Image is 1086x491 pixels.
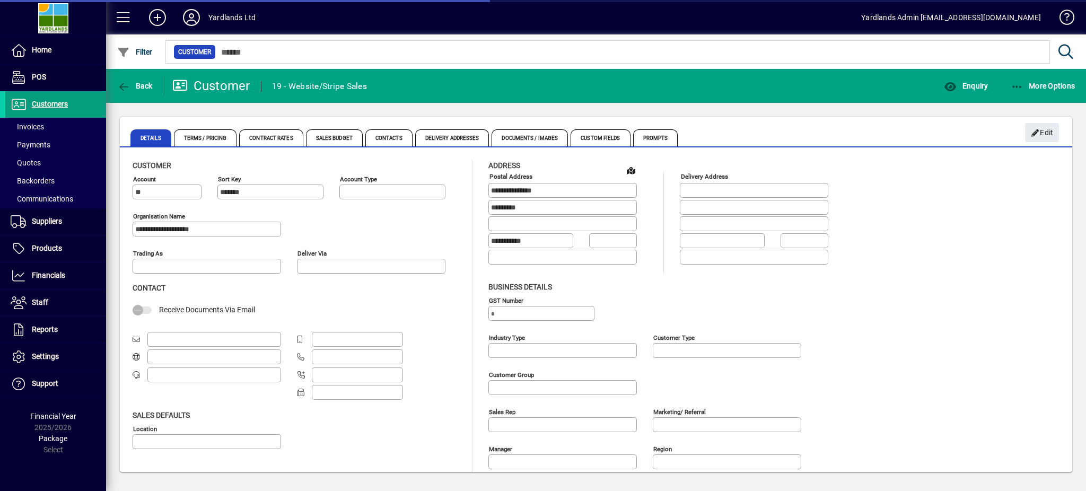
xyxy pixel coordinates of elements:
[1011,82,1075,90] span: More Options
[489,371,534,378] mat-label: Customer group
[5,136,106,154] a: Payments
[1025,123,1059,142] button: Edit
[32,325,58,334] span: Reports
[133,213,185,220] mat-label: Organisation name
[11,195,73,203] span: Communications
[130,129,171,146] span: Details
[178,47,211,57] span: Customer
[11,122,44,131] span: Invoices
[141,8,174,27] button: Add
[239,129,303,146] span: Contract Rates
[133,284,165,292] span: Contact
[172,77,250,94] div: Customer
[32,46,51,54] span: Home
[5,290,106,316] a: Staff
[489,408,515,415] mat-label: Sales rep
[5,154,106,172] a: Quotes
[297,250,327,257] mat-label: Deliver via
[159,305,255,314] span: Receive Documents Via Email
[133,176,156,183] mat-label: Account
[5,262,106,289] a: Financials
[488,283,552,291] span: Business details
[117,48,153,56] span: Filter
[174,8,208,27] button: Profile
[365,129,413,146] span: Contacts
[117,82,153,90] span: Back
[174,129,237,146] span: Terms / Pricing
[5,208,106,235] a: Suppliers
[1031,124,1054,142] span: Edit
[32,271,65,279] span: Financials
[1008,76,1078,95] button: More Options
[5,344,106,370] a: Settings
[32,352,59,361] span: Settings
[306,129,363,146] span: Sales Budget
[32,100,68,108] span: Customers
[653,408,706,415] mat-label: Marketing/ Referral
[415,129,489,146] span: Delivery Addresses
[5,118,106,136] a: Invoices
[11,141,50,149] span: Payments
[32,73,46,81] span: POS
[5,172,106,190] a: Backorders
[941,76,991,95] button: Enquiry
[133,161,171,170] span: Customer
[633,129,678,146] span: Prompts
[5,235,106,262] a: Products
[861,9,1041,26] div: Yardlands Admin [EMAIL_ADDRESS][DOMAIN_NAME]
[1052,2,1073,37] a: Knowledge Base
[32,379,58,388] span: Support
[11,177,55,185] span: Backorders
[133,250,163,257] mat-label: Trading as
[489,296,523,304] mat-label: GST Number
[5,190,106,208] a: Communications
[5,371,106,397] a: Support
[5,64,106,91] a: POS
[623,162,640,179] a: View on map
[340,176,377,183] mat-label: Account Type
[944,82,988,90] span: Enquiry
[115,42,155,62] button: Filter
[653,334,695,341] mat-label: Customer type
[208,9,256,26] div: Yardlands Ltd
[39,434,67,443] span: Package
[653,445,672,452] mat-label: Region
[218,176,241,183] mat-label: Sort key
[488,161,520,170] span: Address
[32,217,62,225] span: Suppliers
[133,411,190,419] span: Sales defaults
[489,445,512,452] mat-label: Manager
[5,37,106,64] a: Home
[32,298,48,306] span: Staff
[115,76,155,95] button: Back
[492,129,568,146] span: Documents / Images
[571,129,630,146] span: Custom Fields
[272,78,367,95] div: 19 - Website/Stripe Sales
[30,412,76,420] span: Financial Year
[106,76,164,95] app-page-header-button: Back
[133,425,157,432] mat-label: Location
[5,317,106,343] a: Reports
[32,244,62,252] span: Products
[489,334,525,341] mat-label: Industry type
[11,159,41,167] span: Quotes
